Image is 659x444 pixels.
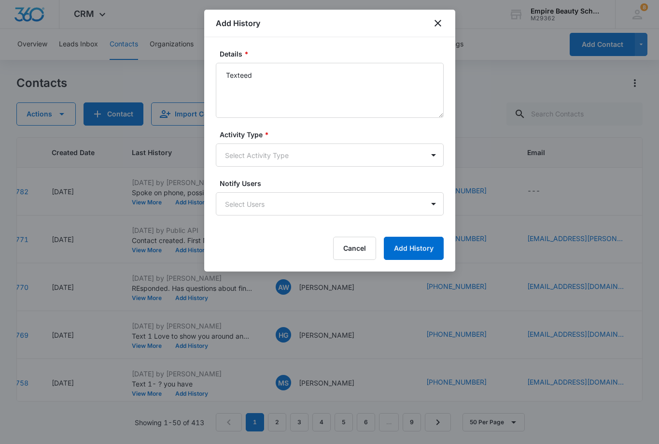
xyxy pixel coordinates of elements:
label: Details [220,49,448,59]
label: Activity Type [220,129,448,140]
button: close [432,17,444,29]
h1: Add History [216,17,260,29]
textarea: Texteed [216,63,444,118]
button: Add History [384,237,444,260]
button: Cancel [333,237,376,260]
label: Notify Users [220,178,448,188]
